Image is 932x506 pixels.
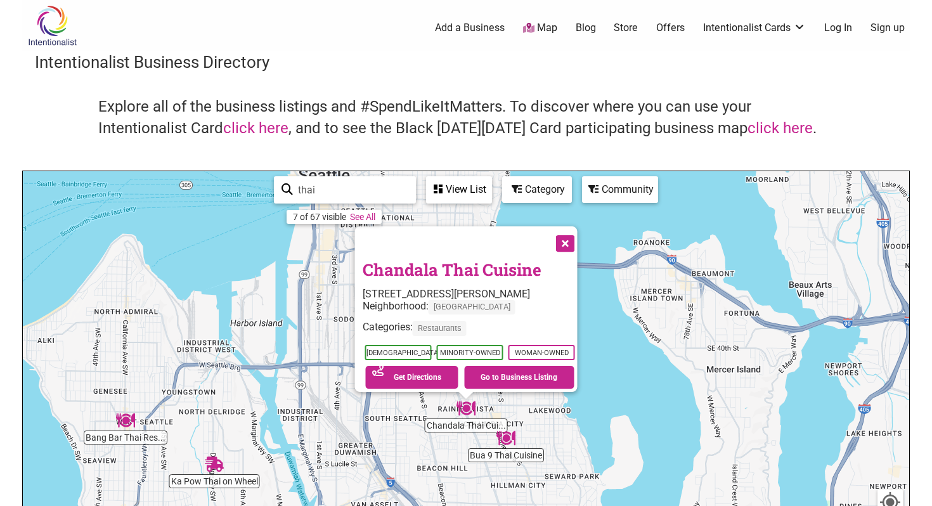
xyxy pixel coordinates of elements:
a: Log In [824,21,852,35]
a: Add a Business [435,21,505,35]
div: Community [583,178,657,202]
a: Offers [656,21,685,35]
div: Category [503,178,571,202]
div: Neighborhood: [363,300,578,321]
div: Ka Pow Thai on Wheel [205,455,224,474]
a: click here [748,119,813,137]
div: Bang Bar Thai Restaurant [116,411,135,430]
img: Intentionalist [22,5,82,46]
a: Chandala Thai Cuisine [363,259,541,280]
span: [DEMOGRAPHIC_DATA]-Owned [365,345,432,360]
div: Type to search and filter [274,176,416,204]
div: [STREET_ADDRESS][PERSON_NAME] [363,288,578,300]
a: See All [350,212,375,222]
a: Map [523,21,557,36]
a: Go to Business Listing [464,366,574,389]
div: Filter by category [502,176,572,203]
span: Minority-Owned [437,345,503,360]
div: 7 of 67 visible [293,212,346,222]
div: View List [427,178,491,202]
div: Chandala Thai Cuisine [456,399,476,418]
div: Bua 9 Thai Cuisine [496,429,515,448]
span: [GEOGRAPHIC_DATA] [429,300,515,315]
input: Type to find and filter... [293,178,408,202]
h3: Intentionalist Business Directory [35,51,897,74]
a: Blog [576,21,596,35]
h4: Explore all of the business listings and #SpendLikeItMatters. To discover where you can use your ... [98,96,834,139]
a: Sign up [871,21,905,35]
span: Restaurants [413,321,467,336]
a: Store [614,21,638,35]
div: Categories: [363,321,578,342]
a: Get Directions [366,366,458,389]
div: Filter by Community [582,176,658,203]
div: See a list of the visible businesses [426,176,492,204]
button: Close [548,226,580,258]
a: Intentionalist Cards [703,21,806,35]
a: click here [223,119,288,137]
span: Woman-Owned [508,345,575,360]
